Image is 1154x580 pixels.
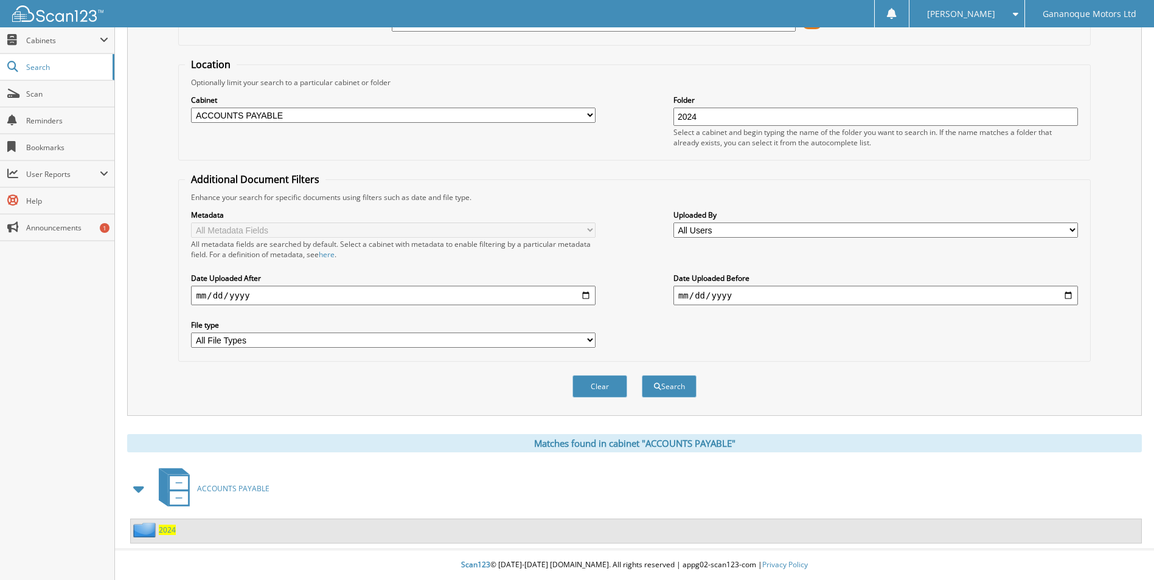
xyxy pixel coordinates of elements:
div: Matches found in cabinet "ACCOUNTS PAYABLE" [127,434,1142,452]
div: Select a cabinet and begin typing the name of the folder you want to search in. If the name match... [673,127,1078,148]
div: All metadata fields are searched by default. Select a cabinet with metadata to enable filtering b... [191,239,596,260]
div: Enhance your search for specific documents using filters such as date and file type. [185,192,1083,202]
input: end [673,286,1078,305]
span: Search [26,62,106,72]
span: Scan123 [461,559,490,570]
label: File type [191,320,596,330]
label: Metadata [191,210,596,220]
a: here [319,249,335,260]
label: Date Uploaded After [191,273,596,283]
div: © [DATE]-[DATE] [DOMAIN_NAME]. All rights reserved | appg02-scan123-com | [115,550,1154,580]
span: Announcements [26,223,108,233]
label: Date Uploaded Before [673,273,1078,283]
span: Help [26,196,108,206]
button: Clear [572,375,627,398]
span: Gananoque Motors Ltd [1043,10,1136,18]
label: Uploaded By [673,210,1078,220]
span: Reminders [26,116,108,126]
a: 2024 [159,525,176,535]
legend: Location [185,58,237,71]
a: ACCOUNTS PAYABLE [151,464,269,513]
img: scan123-logo-white.svg [12,5,103,22]
span: [PERSON_NAME] [927,10,995,18]
input: start [191,286,596,305]
span: Scan [26,89,108,99]
span: Cabinets [26,35,100,46]
span: Bookmarks [26,142,108,153]
legend: Additional Document Filters [185,173,325,186]
span: User Reports [26,169,100,179]
label: Folder [673,95,1078,105]
a: Privacy Policy [762,559,808,570]
button: Search [642,375,697,398]
img: folder2.png [133,522,159,537]
span: ACCOUNTS PAYABLE [197,483,269,494]
label: Cabinet [191,95,596,105]
div: 1 [100,223,109,233]
div: Optionally limit your search to a particular cabinet or folder [185,77,1083,88]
